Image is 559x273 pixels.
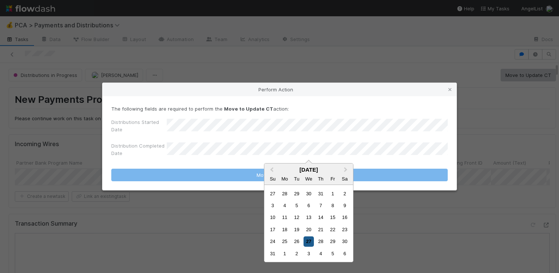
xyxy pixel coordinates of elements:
div: Thursday [316,174,326,184]
strong: Move to Update CT [224,106,273,112]
div: Perform Action [102,83,457,96]
button: Previous Month [265,164,277,176]
button: Next Month [341,164,352,176]
div: Choose Thursday, August 7th, 2025 [316,200,326,210]
div: Choose Wednesday, August 13th, 2025 [304,212,314,222]
div: Choose Sunday, August 24th, 2025 [268,236,278,246]
div: Choose Friday, August 1st, 2025 [328,189,338,199]
div: Choose Friday, August 15th, 2025 [328,212,338,222]
div: Choose Saturday, August 30th, 2025 [340,236,350,246]
div: Choose Tuesday, August 19th, 2025 [292,225,302,235]
div: Choose Sunday, August 10th, 2025 [268,212,278,222]
div: Choose Thursday, July 31st, 2025 [316,189,326,199]
div: Choose Wednesday, August 27th, 2025 [304,236,314,246]
div: Saturday [340,174,350,184]
div: Choose Saturday, August 16th, 2025 [340,212,350,222]
div: Choose Monday, September 1st, 2025 [280,249,290,259]
div: Choose Sunday, August 17th, 2025 [268,225,278,235]
div: Choose Sunday, August 3rd, 2025 [268,200,278,210]
div: Choose Friday, August 29th, 2025 [328,236,338,246]
div: Sunday [268,174,278,184]
div: Choose Tuesday, August 5th, 2025 [292,200,302,210]
div: Choose Wednesday, August 6th, 2025 [304,200,314,210]
div: Choose Thursday, August 14th, 2025 [316,212,326,222]
div: Friday [328,174,338,184]
div: Choose Monday, July 28th, 2025 [280,189,290,199]
div: Choose Saturday, August 23rd, 2025 [340,225,350,235]
div: Choose Monday, August 11th, 2025 [280,212,290,222]
div: Choose Tuesday, September 2nd, 2025 [292,249,302,259]
div: Choose Date [264,163,353,262]
label: Distributions Started Date [111,118,167,133]
div: Choose Saturday, August 9th, 2025 [340,200,350,210]
div: Choose Friday, September 5th, 2025 [328,249,338,259]
div: Choose Thursday, August 21st, 2025 [316,225,326,235]
label: Distribution Completed Date [111,142,167,157]
p: The following fields are required to perform the action: [111,105,448,112]
div: Choose Saturday, September 6th, 2025 [340,249,350,259]
div: Choose Monday, August 4th, 2025 [280,200,290,210]
div: Choose Thursday, August 28th, 2025 [316,236,326,246]
div: Choose Monday, August 18th, 2025 [280,225,290,235]
button: Move to Update CT [111,169,448,181]
div: Choose Wednesday, July 30th, 2025 [304,189,314,199]
div: Choose Saturday, August 2nd, 2025 [340,189,350,199]
div: Choose Tuesday, July 29th, 2025 [292,189,302,199]
div: Choose Sunday, August 31st, 2025 [268,249,278,259]
div: Wednesday [304,174,314,184]
div: Month August, 2025 [267,188,350,260]
div: Monday [280,174,290,184]
div: Choose Thursday, September 4th, 2025 [316,249,326,259]
div: Choose Friday, August 22nd, 2025 [328,225,338,235]
div: Choose Monday, August 25th, 2025 [280,236,290,246]
div: [DATE] [264,166,353,173]
div: Choose Wednesday, August 20th, 2025 [304,225,314,235]
div: Tuesday [292,174,302,184]
div: Choose Tuesday, August 12th, 2025 [292,212,302,222]
div: Choose Sunday, July 27th, 2025 [268,189,278,199]
div: Choose Friday, August 8th, 2025 [328,200,338,210]
div: Choose Tuesday, August 26th, 2025 [292,236,302,246]
div: Choose Wednesday, September 3rd, 2025 [304,249,314,259]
